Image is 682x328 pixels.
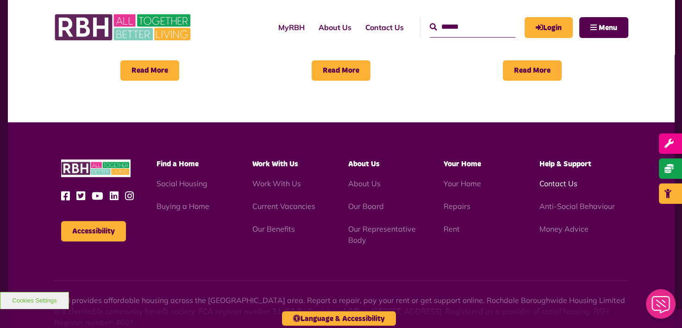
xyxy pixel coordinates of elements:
a: Your Home [444,179,481,188]
a: MyRBH [271,15,312,40]
a: Repairs [444,202,470,211]
input: Search [430,17,515,37]
span: Find a Home [156,160,199,168]
a: Rent [444,224,460,233]
span: Your Home [444,160,481,168]
a: Contact Us [539,179,577,188]
a: Work With Us [252,179,301,188]
img: RBH [54,9,193,45]
span: Menu [599,24,617,32]
span: Work With Us [252,160,298,168]
span: Read More [503,60,562,81]
p: RBH provides affordable housing across the [GEOGRAPHIC_DATA] area. Report a repair, pay your rent... [54,295,628,328]
a: Current Vacancies [252,202,315,211]
a: Contact Us [358,15,411,40]
button: Navigation [579,17,628,38]
a: MyRBH [525,17,573,38]
a: About Us [312,15,358,40]
a: Anti-Social Behaviour [539,202,615,211]
a: Our Representative Body [348,224,415,245]
a: Buying a Home [156,202,209,211]
iframe: Netcall Web Assistant for live chat [640,286,682,328]
span: Help & Support [539,160,591,168]
img: RBH [61,159,131,177]
a: Social Housing - open in a new tab [156,179,207,188]
span: Read More [312,60,370,81]
a: Money Advice [539,224,588,233]
span: About Us [348,160,379,168]
a: Our Benefits [252,224,295,233]
a: About Us [348,179,380,188]
button: Language & Accessibility [282,311,396,326]
a: Our Board [348,202,383,211]
button: Accessibility [61,221,126,241]
span: Read More [120,60,179,81]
